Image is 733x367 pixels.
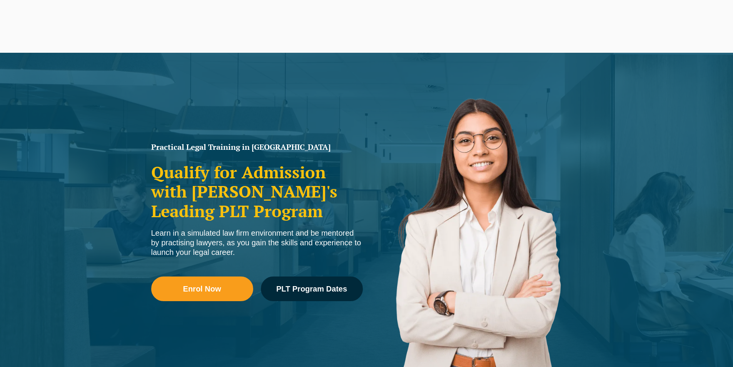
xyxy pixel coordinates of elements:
[151,277,253,301] a: Enrol Now
[261,277,363,301] a: PLT Program Dates
[151,163,363,221] h2: Qualify for Admission with [PERSON_NAME]'s Leading PLT Program
[151,228,363,257] div: Learn in a simulated law firm environment and be mentored by practising lawyers, as you gain the ...
[151,143,363,151] h1: Practical Legal Training in [GEOGRAPHIC_DATA]
[183,285,221,293] span: Enrol Now
[276,285,347,293] span: PLT Program Dates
